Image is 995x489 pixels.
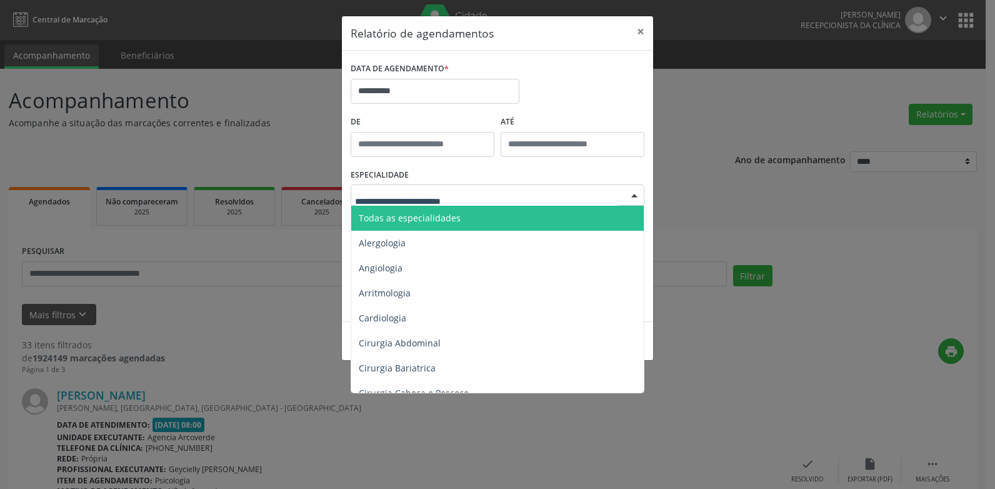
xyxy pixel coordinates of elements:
[628,16,653,47] button: Close
[359,212,461,224] span: Todas as especialidades
[359,362,436,374] span: Cirurgia Bariatrica
[359,312,406,324] span: Cardiologia
[359,287,411,299] span: Arritmologia
[351,166,409,185] label: ESPECIALIDADE
[359,337,441,349] span: Cirurgia Abdominal
[351,59,449,79] label: DATA DE AGENDAMENTO
[501,113,644,132] label: ATÉ
[359,237,406,249] span: Alergologia
[351,113,494,132] label: De
[359,262,402,274] span: Angiologia
[359,387,469,399] span: Cirurgia Cabeça e Pescoço
[351,25,494,41] h5: Relatório de agendamentos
